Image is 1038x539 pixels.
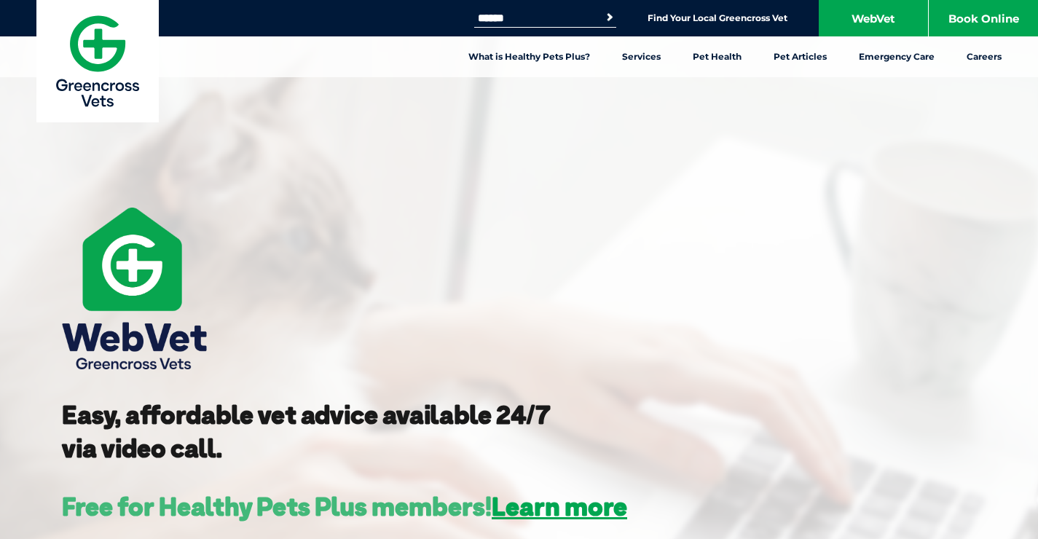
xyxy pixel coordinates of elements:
a: Services [606,36,677,77]
a: Learn more [492,490,627,522]
h3: Free for Healthy Pets Plus members! [62,494,627,519]
a: Pet Articles [758,36,843,77]
a: What is Healthy Pets Plus? [452,36,606,77]
a: Emergency Care [843,36,951,77]
button: Search [602,10,617,25]
a: Careers [951,36,1018,77]
a: Pet Health [677,36,758,77]
strong: Easy, affordable vet advice available 24/7 via video call. [62,398,551,464]
a: Find Your Local Greencross Vet [648,12,787,24]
